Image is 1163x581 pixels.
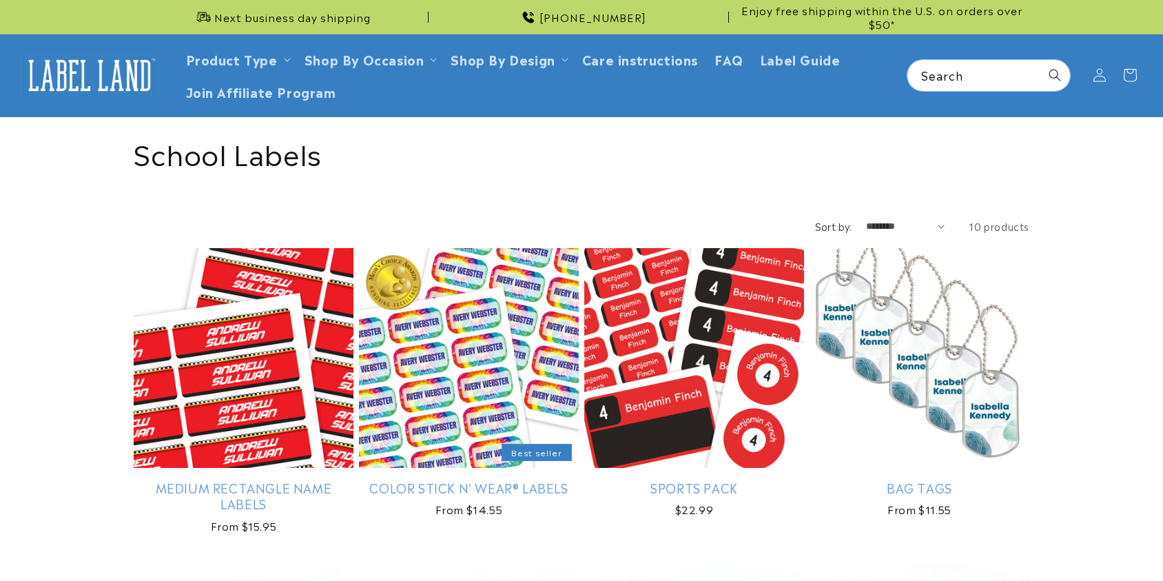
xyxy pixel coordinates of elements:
[296,43,443,75] summary: Shop By Occasion
[21,54,158,96] img: Label Land
[810,480,1029,496] a: Bag Tags
[969,219,1029,233] span: 10 products
[539,10,646,24] span: [PHONE_NUMBER]
[734,3,1029,30] span: Enjoy free shipping within the U.S. on orders over $50*
[178,75,344,108] a: Join Affiliate Program
[178,43,296,75] summary: Product Type
[1040,60,1070,90] button: Search
[451,50,555,68] a: Shop By Design
[359,480,579,496] a: Color Stick N' Wear® Labels
[16,49,164,102] a: Label Land
[574,43,706,75] a: Care instructions
[714,51,743,67] span: FAQ
[186,83,336,99] span: Join Affiliate Program
[760,51,841,67] span: Label Guide
[134,134,1029,170] h1: School Labels
[752,43,849,75] a: Label Guide
[214,10,371,24] span: Next business day shipping
[706,43,752,75] a: FAQ
[582,51,698,67] span: Care instructions
[186,50,278,68] a: Product Type
[305,51,424,67] span: Shop By Occasion
[815,219,852,233] label: Sort by:
[584,480,804,496] a: Sports Pack
[442,43,573,75] summary: Shop By Design
[134,480,353,512] a: Medium Rectangle Name Labels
